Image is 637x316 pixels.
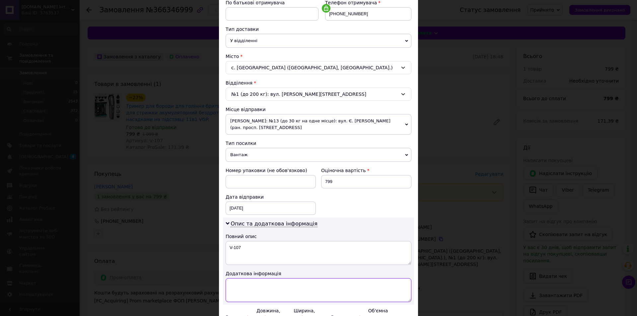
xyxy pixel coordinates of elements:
div: Повний опис [226,233,411,240]
input: +380 [325,7,411,21]
div: Додаткова інформація [226,270,411,277]
span: Опис та додаткова інформація [231,221,318,227]
span: Місце відправки [226,107,266,112]
div: Оціночна вартість [321,167,411,174]
span: Вантаж [226,148,411,162]
div: Номер упаковки (не обов'язково) [226,167,316,174]
span: [PERSON_NAME]: №13 (до 30 кг на одне місце): вул. Є. [PERSON_NAME] (ран. просп. [STREET_ADDRESS] [226,114,411,135]
div: №1 (до 200 кг): вул. [PERSON_NAME][STREET_ADDRESS] [226,88,411,101]
span: Тип доставки [226,27,259,32]
div: с. [GEOGRAPHIC_DATA] ([GEOGRAPHIC_DATA], [GEOGRAPHIC_DATA].) [226,61,411,74]
span: Тип посилки [226,141,256,146]
div: Дата відправки [226,194,316,200]
div: Місто [226,53,411,60]
span: У відділенні [226,34,411,48]
div: Відділення [226,80,411,86]
textarea: Замовлення [DOMAIN_NAME] [226,241,411,265]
